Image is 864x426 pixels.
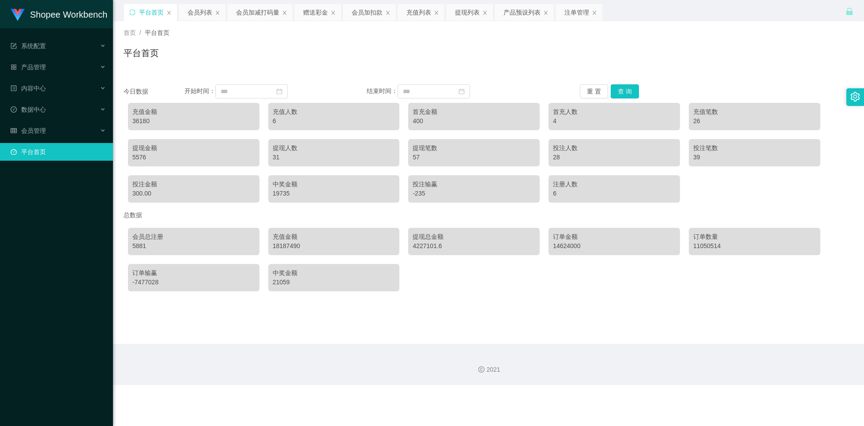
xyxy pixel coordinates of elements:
[132,278,255,287] div: -7477028
[352,4,383,21] div: 会员加扣款
[124,46,159,60] h1: 平台首页
[120,365,857,374] div: 2021
[11,106,46,113] span: 数据中心
[276,88,282,94] i: 图标: calendar
[553,189,676,198] div: 6
[553,180,676,189] div: 注册人数
[385,10,391,15] i: 图标: close
[11,64,17,70] i: 图标: appstore-o
[693,143,816,153] div: 投注笔数
[273,117,395,126] div: 6
[478,366,485,373] i: 图标: copyright
[124,29,136,36] span: 首页
[580,84,608,98] button: 重 置
[273,278,395,287] div: 21059
[367,87,398,94] span: 结束时间：
[11,128,17,134] i: 图标: table
[413,107,535,117] div: 首充金额
[413,153,535,162] div: 57
[132,268,255,278] div: 订单输赢
[693,241,816,251] div: 11050514
[166,10,172,15] i: 图标: close
[145,29,169,36] span: 平台首页
[413,232,535,241] div: 提现总金额
[11,11,107,18] a: Shopee Workbench
[132,153,255,162] div: 5576
[132,143,255,153] div: 提现金额
[132,189,255,198] div: 300.00
[11,64,46,71] span: 产品管理
[553,117,676,126] div: 4
[693,153,816,162] div: 39
[188,4,212,21] div: 会员列表
[553,143,676,153] div: 投注人数
[139,4,164,21] div: 平台首页
[273,180,395,189] div: 中奖金额
[543,10,548,15] i: 图标: close
[850,92,860,102] i: 图标: setting
[273,268,395,278] div: 中奖金额
[413,143,535,153] div: 提现笔数
[553,153,676,162] div: 28
[553,241,676,251] div: 14624000
[11,42,46,49] span: 系统配置
[413,189,535,198] div: -235
[11,85,46,92] span: 内容中心
[11,85,17,91] i: 图标: profile
[592,10,597,15] i: 图标: close
[564,4,589,21] div: 注单管理
[273,241,395,251] div: 18187490
[303,4,328,21] div: 赠送彩金
[124,87,184,96] div: 今日数据
[11,43,17,49] i: 图标: form
[455,4,480,21] div: 提现列表
[184,87,215,94] span: 开始时间：
[845,8,853,15] i: 图标: lock
[413,241,535,251] div: 4227101.6
[331,10,336,15] i: 图标: close
[11,106,17,113] i: 图标: check-circle-o
[132,117,255,126] div: 36180
[611,84,639,98] button: 查 询
[434,10,439,15] i: 图标: close
[11,143,106,161] a: 图标: dashboard平台首页
[30,0,107,29] h1: Shopee Workbench
[132,241,255,251] div: 5881
[553,107,676,117] div: 首充人数
[553,232,676,241] div: 订单金额
[129,9,135,15] i: 图标: sync
[413,117,535,126] div: 400
[273,232,395,241] div: 充值金额
[11,127,46,134] span: 会员管理
[236,4,279,21] div: 会员加减打码量
[693,107,816,117] div: 充值笔数
[413,180,535,189] div: 投注输赢
[11,9,25,21] img: logo.9652507e.png
[132,232,255,241] div: 会员总注册
[273,143,395,153] div: 提现人数
[503,4,541,21] div: 产品预设列表
[458,88,465,94] i: 图标: calendar
[124,207,853,223] div: 总数据
[482,10,488,15] i: 图标: close
[693,117,816,126] div: 26
[273,189,395,198] div: 19735
[406,4,431,21] div: 充值列表
[273,153,395,162] div: 31
[132,107,255,117] div: 充值金额
[132,180,255,189] div: 投注金额
[139,29,141,36] span: /
[693,232,816,241] div: 订单数量
[273,107,395,117] div: 充值人数
[282,10,287,15] i: 图标: close
[215,10,220,15] i: 图标: close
